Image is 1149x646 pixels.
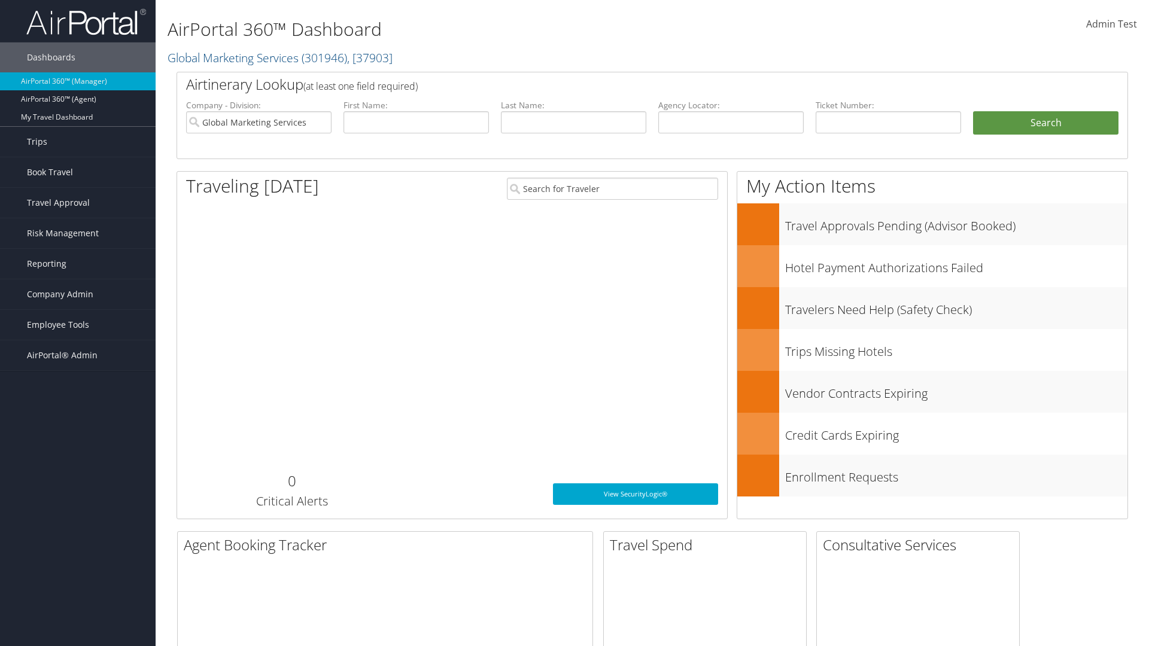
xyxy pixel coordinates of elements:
h3: Critical Alerts [186,493,397,510]
a: Vendor Contracts Expiring [737,371,1127,413]
h2: Consultative Services [823,535,1019,555]
a: Credit Cards Expiring [737,413,1127,455]
label: Ticket Number: [816,99,961,111]
h2: Travel Spend [610,535,806,555]
h3: Trips Missing Hotels [785,337,1127,360]
span: Dashboards [27,42,75,72]
span: AirPortal® Admin [27,340,98,370]
label: Company - Division: [186,99,332,111]
h1: Traveling [DATE] [186,173,319,199]
h2: Airtinerary Lookup [186,74,1039,95]
span: ( 301946 ) [302,50,347,66]
h1: AirPortal 360™ Dashboard [168,17,814,42]
span: , [ 37903 ] [347,50,393,66]
a: Admin Test [1086,6,1137,43]
span: (at least one field required) [303,80,418,93]
label: First Name: [344,99,489,111]
a: Trips Missing Hotels [737,329,1127,371]
span: Trips [27,127,47,157]
span: Admin Test [1086,17,1137,31]
a: Hotel Payment Authorizations Failed [737,245,1127,287]
span: Reporting [27,249,66,279]
a: Global Marketing Services [168,50,393,66]
h2: 0 [186,471,397,491]
a: Travelers Need Help (Safety Check) [737,287,1127,329]
span: Employee Tools [27,310,89,340]
a: Enrollment Requests [737,455,1127,496]
span: Company Admin [27,279,93,309]
h3: Credit Cards Expiring [785,421,1127,444]
input: Search for Traveler [507,178,718,200]
span: Travel Approval [27,188,90,218]
a: View SecurityLogic® [553,483,718,505]
h1: My Action Items [737,173,1127,199]
label: Agency Locator: [658,99,804,111]
h3: Vendor Contracts Expiring [785,379,1127,402]
button: Search [973,111,1118,135]
h3: Enrollment Requests [785,463,1127,486]
span: Risk Management [27,218,99,248]
label: Last Name: [501,99,646,111]
h3: Travelers Need Help (Safety Check) [785,295,1127,318]
a: Travel Approvals Pending (Advisor Booked) [737,203,1127,245]
img: airportal-logo.png [26,8,146,36]
span: Book Travel [27,157,73,187]
h3: Hotel Payment Authorizations Failed [785,254,1127,276]
h3: Travel Approvals Pending (Advisor Booked) [785,212,1127,234]
h2: Agent Booking Tracker [184,535,592,555]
